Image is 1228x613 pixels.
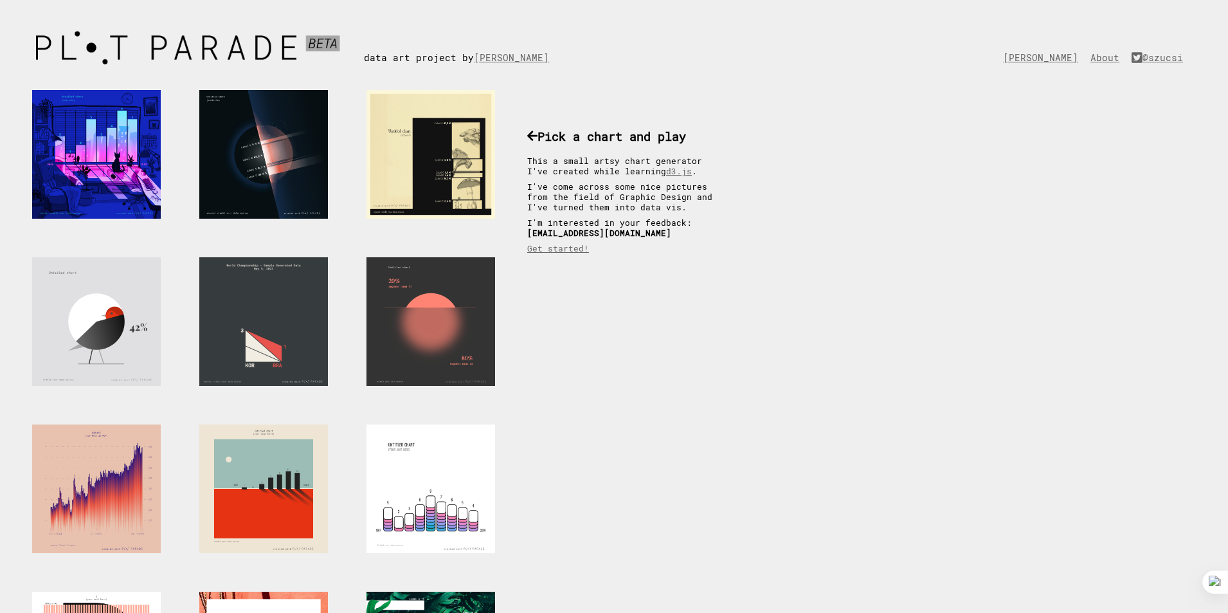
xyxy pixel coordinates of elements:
div: data art project by [364,26,568,64]
p: This a small artsy chart generator I've created while learning . [527,156,727,176]
a: About [1090,51,1126,64]
a: [PERSON_NAME] [1003,51,1085,64]
p: I've come across some nice pictures from the field of Graphic Design and I've turned them into da... [527,181,727,212]
a: Get started! [527,243,589,253]
b: [EMAIL_ADDRESS][DOMAIN_NAME] [527,228,671,238]
p: I'm interested in your feedback: [527,217,727,238]
a: @szucsi [1132,51,1189,64]
a: [PERSON_NAME] [474,51,555,64]
h3: Pick a chart and play [527,128,727,144]
a: d3.js [666,166,692,176]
